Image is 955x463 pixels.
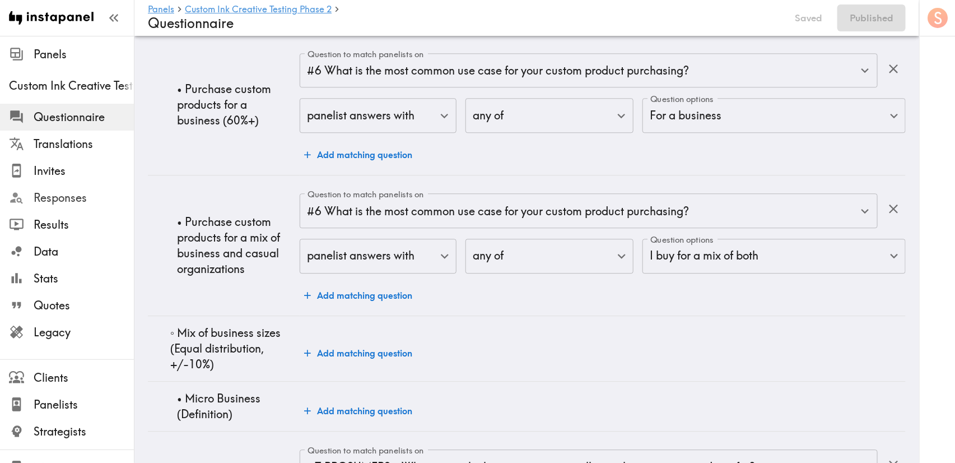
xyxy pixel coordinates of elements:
[34,109,134,125] span: Questionnaire
[642,239,906,274] div: I buy for a mix of both
[300,98,456,133] div: panelist answers with
[148,4,174,15] a: Panels
[34,298,134,313] span: Quotes
[34,136,134,152] span: Translations
[34,424,134,439] span: Strategists
[9,78,134,94] span: Custom Ink Creative Testing Phase 2
[34,163,134,179] span: Invites
[300,284,417,307] button: Add matching question
[300,400,417,422] button: Add matching question
[34,325,134,340] span: Legacy
[308,48,424,61] label: Question to match panelists on
[34,370,134,386] span: Clients
[34,271,134,286] span: Stats
[642,98,906,133] div: For a business
[177,214,291,277] p: • Purchase custom products for a mix of business and casual organizations
[650,93,714,105] label: Question options
[856,62,874,79] button: Open
[177,391,291,422] p: • Micro Business (Definition)
[300,239,456,274] div: panelist answers with
[465,239,633,274] div: any of
[34,47,134,62] span: Panels
[34,217,134,233] span: Results
[465,98,633,133] div: any of
[308,445,424,457] label: Question to match panelists on
[148,15,780,31] h4: Questionnaire
[300,342,417,364] button: Add matching question
[300,143,417,166] button: Add matching question
[34,244,134,260] span: Data
[308,188,424,201] label: Question to match panelists on
[934,8,943,28] span: S
[856,202,874,220] button: Open
[185,4,332,15] a: Custom Ink Creative Testing Phase 2
[177,81,291,128] p: • Purchase custom products for a business (60%+)
[34,397,134,413] span: Panelists
[170,325,291,372] p: ◦ Mix of business sizes (Equal distribution, +/-10%)
[34,190,134,206] span: Responses
[926,7,949,29] button: S
[650,234,714,246] label: Question options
